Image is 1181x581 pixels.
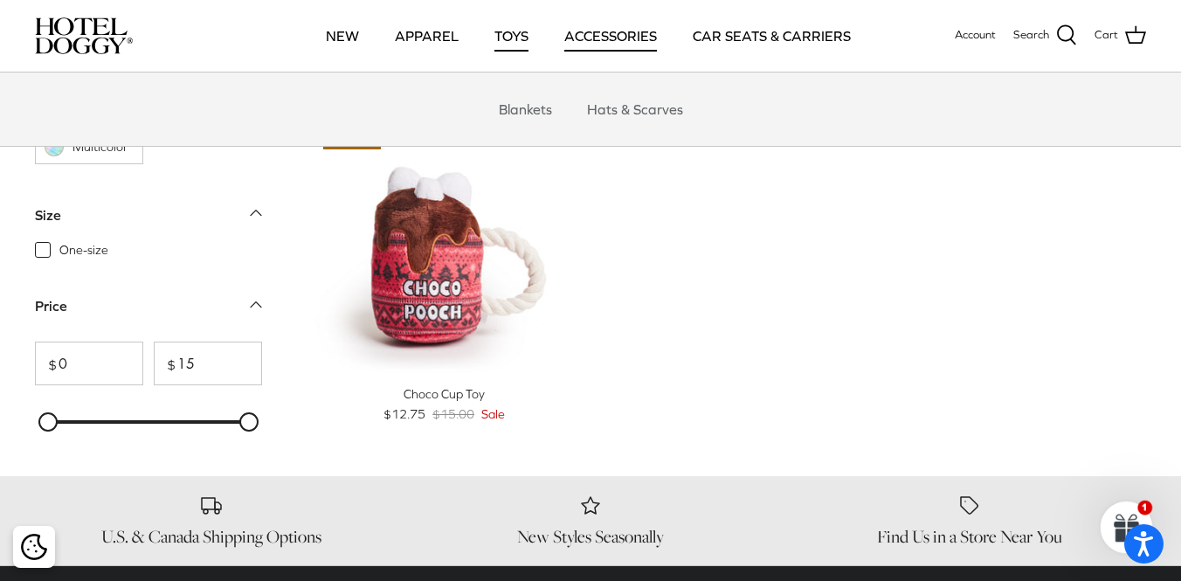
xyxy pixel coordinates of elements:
[793,494,1146,548] a: Find Us in a Store Near You
[677,6,867,66] a: CAR SEATS & CARRIERS
[35,293,262,332] a: Price
[432,405,474,424] span: $15.00
[35,17,133,54] img: hoteldoggycom
[1013,24,1077,47] a: Search
[35,494,388,548] a: U.S. & Canada Shipping Options
[314,116,574,376] a: Choco Cup Toy
[35,295,67,318] div: Price
[549,6,673,66] a: ACCESSORIES
[379,6,474,66] a: APPAREL
[414,526,767,548] h6: New Styles Seasonally
[18,532,49,563] button: Cookie policy
[155,357,176,371] span: $
[955,26,996,45] a: Account
[259,6,916,66] div: Primary navigation
[35,201,262,240] a: Size
[955,28,996,41] span: Account
[1095,24,1146,47] a: Cart
[314,384,574,404] div: Choco Cup Toy
[13,526,55,568] div: Cookie policy
[73,139,134,156] span: Multicolor
[793,526,1146,548] h6: Find Us in a Store Near You
[481,405,505,424] span: Sale
[314,384,574,424] a: Choco Cup Toy $12.75 $15.00 Sale
[1095,26,1118,45] span: Cart
[310,6,375,66] a: NEW
[36,357,57,371] span: $
[35,342,143,385] input: From
[154,342,262,385] input: To
[571,83,699,135] a: Hats & Scarves
[383,405,425,424] span: $12.75
[35,526,388,548] h6: U.S. & Canada Shipping Options
[479,6,544,66] a: TOYS
[483,83,568,135] a: Blankets
[21,534,47,560] img: Cookie policy
[59,242,108,259] span: One-size
[35,204,61,227] div: Size
[1013,26,1049,45] span: Search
